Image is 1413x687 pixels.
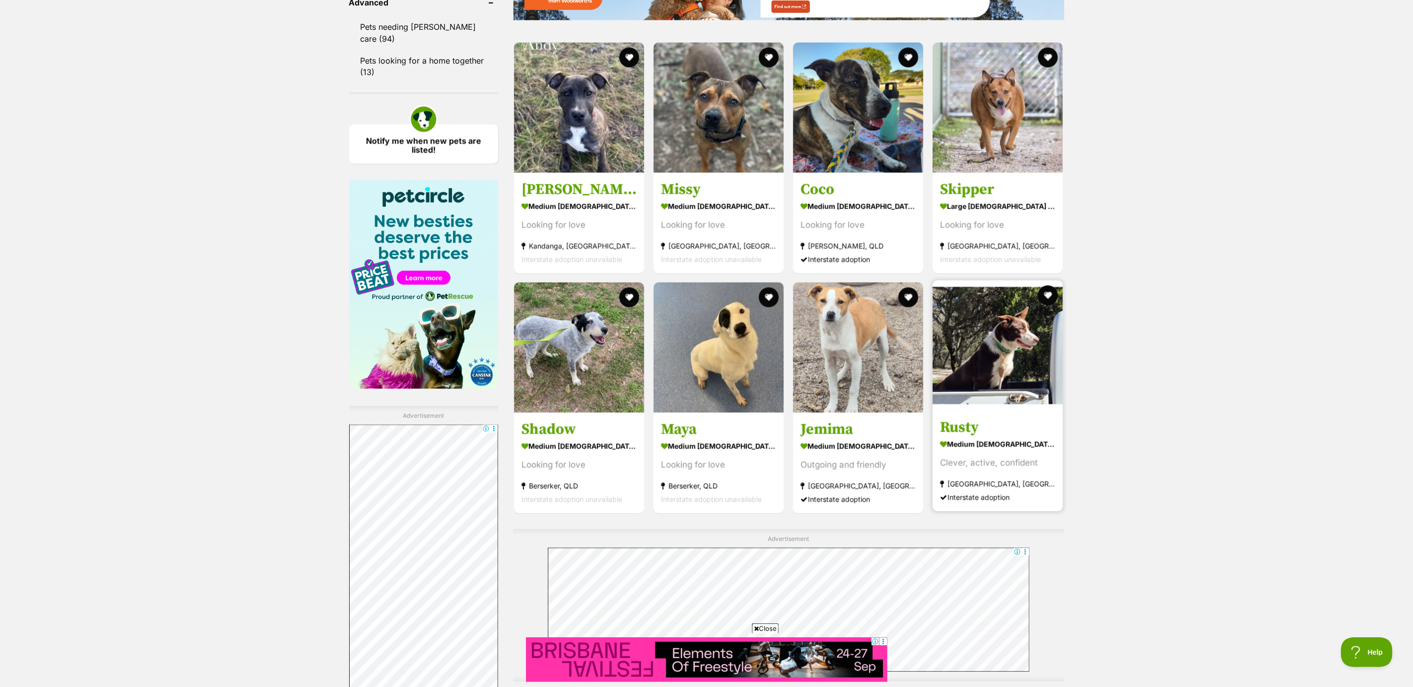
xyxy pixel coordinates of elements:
[661,180,776,199] h3: Missy
[898,48,918,68] button: favourite
[661,439,776,454] strong: medium [DEMOGRAPHIC_DATA] Dog
[521,180,637,199] h3: [PERSON_NAME]
[661,458,776,472] div: Looking for love
[661,420,776,439] h3: Maya
[801,420,916,439] h3: Jemima
[548,548,1030,672] iframe: Advertisement
[940,199,1055,213] strong: large [DEMOGRAPHIC_DATA] Dog
[801,439,916,454] strong: medium [DEMOGRAPHIC_DATA] Dog
[933,281,1063,411] img: Rusty - Border Collie Dog
[661,218,776,231] div: Looking for love
[801,493,916,506] div: Interstate adoption
[661,479,776,493] strong: Berserker, QLD
[514,283,644,413] img: Shadow - Australian Cattle Dog x Siberian Husky Dog
[933,411,1063,512] a: Rusty medium [DEMOGRAPHIC_DATA] Dog Clever, active, confident [GEOGRAPHIC_DATA], [GEOGRAPHIC_DATA...
[661,199,776,213] strong: medium [DEMOGRAPHIC_DATA] Dog
[940,457,1055,470] div: Clever, active, confident
[521,239,637,252] strong: Kandanga, [GEOGRAPHIC_DATA]
[940,255,1041,263] span: Interstate adoption unavailable
[752,623,779,633] span: Close
[801,479,916,493] strong: [GEOGRAPHIC_DATA], [GEOGRAPHIC_DATA]
[940,491,1055,504] div: Interstate adoption
[619,288,639,307] button: favourite
[801,458,916,472] div: Outgoing and friendly
[793,283,923,413] img: Jemima - Fox Terrier Dog
[521,199,637,213] strong: medium [DEMOGRAPHIC_DATA] Dog
[526,637,888,682] iframe: Advertisement
[940,418,1055,437] h3: Rusty
[654,413,784,514] a: Maya medium [DEMOGRAPHIC_DATA] Dog Looking for love Berserker, QLD Interstate adoption unavailable
[1039,48,1058,68] button: favourite
[521,255,622,263] span: Interstate adoption unavailable
[793,413,923,514] a: Jemima medium [DEMOGRAPHIC_DATA] Dog Outgoing and friendly [GEOGRAPHIC_DATA], [GEOGRAPHIC_DATA] I...
[801,180,916,199] h3: Coco
[940,477,1055,491] strong: [GEOGRAPHIC_DATA], [GEOGRAPHIC_DATA]
[793,43,923,173] img: Coco - Australian Cattle Dog
[661,239,776,252] strong: [GEOGRAPHIC_DATA], [GEOGRAPHIC_DATA]
[654,283,784,413] img: Maya - Border Collie x Bull Arab Dog
[933,172,1063,273] a: Skipper large [DEMOGRAPHIC_DATA] Dog Looking for love [GEOGRAPHIC_DATA], [GEOGRAPHIC_DATA] Inters...
[514,172,644,273] a: [PERSON_NAME] medium [DEMOGRAPHIC_DATA] Dog Looking for love Kandanga, [GEOGRAPHIC_DATA] Intersta...
[661,495,762,504] span: Interstate adoption unavailable
[521,218,637,231] div: Looking for love
[898,288,918,307] button: favourite
[514,413,644,514] a: Shadow medium [DEMOGRAPHIC_DATA] Dog Looking for love Berserker, QLD Interstate adoption unavailable
[759,288,779,307] button: favourite
[521,479,637,493] strong: Berserker, QLD
[521,420,637,439] h3: Shadow
[940,218,1055,231] div: Looking for love
[661,255,762,263] span: Interstate adoption unavailable
[619,48,639,68] button: favourite
[801,199,916,213] strong: medium [DEMOGRAPHIC_DATA] Dog
[349,125,498,164] a: Notify me when new pets are listed!
[349,180,498,389] img: Pet Circle promo banner
[521,495,622,504] span: Interstate adoption unavailable
[514,43,644,173] img: Andy - Bull Arab Dog
[793,172,923,273] a: Coco medium [DEMOGRAPHIC_DATA] Dog Looking for love [PERSON_NAME], QLD Interstate adoption
[933,43,1063,173] img: Skipper - Australian Kelpie x Australian Cattledog
[654,43,784,173] img: Missy - English Staffordshire Bull Terrier Dog
[513,530,1064,682] div: Advertisement
[801,239,916,252] strong: [PERSON_NAME], QLD
[1341,637,1393,667] iframe: Help Scout Beacon - Open
[940,437,1055,452] strong: medium [DEMOGRAPHIC_DATA] Dog
[940,239,1055,252] strong: [GEOGRAPHIC_DATA], [GEOGRAPHIC_DATA]
[521,458,637,472] div: Looking for love
[521,439,637,454] strong: medium [DEMOGRAPHIC_DATA] Dog
[349,50,498,83] a: Pets looking for a home together (13)
[940,180,1055,199] h3: Skipper
[759,48,779,68] button: favourite
[349,16,498,49] a: Pets needing [PERSON_NAME] care (94)
[801,218,916,231] div: Looking for love
[801,252,916,266] div: Interstate adoption
[1039,286,1058,305] button: favourite
[654,172,784,273] a: Missy medium [DEMOGRAPHIC_DATA] Dog Looking for love [GEOGRAPHIC_DATA], [GEOGRAPHIC_DATA] Interst...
